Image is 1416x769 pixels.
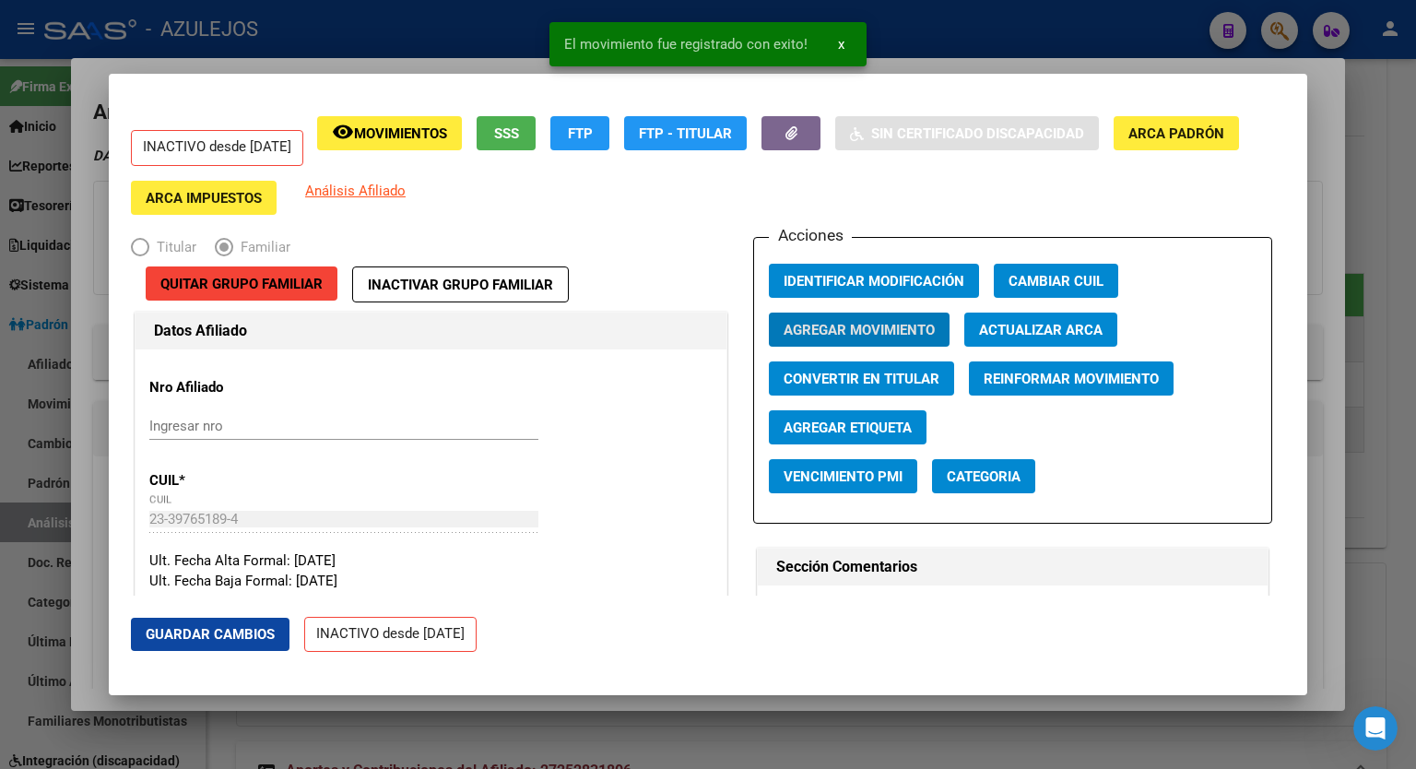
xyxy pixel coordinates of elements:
[769,459,917,493] button: Vencimiento PMI
[838,36,844,53] span: x
[769,264,979,298] button: Identificar Modificación
[784,420,912,436] span: Agregar Etiqueta
[769,410,926,444] button: Agregar Etiqueta
[984,371,1159,387] span: Reinformar Movimiento
[304,617,477,653] p: INACTIVO desde [DATE]
[932,459,1035,493] button: Categoria
[354,125,447,142] span: Movimientos
[564,35,808,53] span: El movimiento fue registrado con exito!
[769,361,954,396] button: Convertir en Titular
[969,361,1174,396] button: Reinformar Movimiento
[146,626,275,643] span: Guardar Cambios
[823,28,859,61] button: x
[769,313,950,347] button: Agregar Movimiento
[149,470,318,491] p: CUIL
[776,556,1249,578] h1: Sección Comentarios
[947,468,1021,485] span: Categoria
[1128,125,1224,142] span: ARCA Padrón
[477,116,536,150] button: SSS
[146,266,337,301] button: Quitar Grupo Familiar
[368,277,553,293] span: Inactivar Grupo Familiar
[233,237,290,258] span: Familiar
[871,125,1084,142] span: Sin Certificado Discapacidad
[1114,116,1239,150] button: ARCA Padrón
[149,550,713,572] div: Ult. Fecha Alta Formal: [DATE]
[146,190,262,207] span: ARCA Impuestos
[131,181,277,215] button: ARCA Impuestos
[317,116,462,150] button: Movimientos
[784,273,964,290] span: Identificar Modificación
[494,125,519,142] span: SSS
[994,264,1118,298] button: Cambiar CUIL
[979,322,1103,338] span: Actualizar ARCA
[160,276,323,292] span: Quitar Grupo Familiar
[131,243,309,259] mat-radio-group: Elija una opción
[639,125,732,142] span: FTP - Titular
[1353,706,1398,751] iframe: Intercom live chat
[835,116,1099,150] button: Sin Certificado Discapacidad
[1009,273,1103,290] span: Cambiar CUIL
[305,183,406,199] span: Análisis Afiliado
[352,266,569,302] button: Inactivar Grupo Familiar
[784,322,935,338] span: Agregar Movimiento
[154,320,708,342] h1: Datos Afiliado
[624,116,747,150] button: FTP - Titular
[149,377,318,398] p: Nro Afiliado
[550,116,609,150] button: FTP
[568,125,593,142] span: FTP
[769,223,852,247] h3: Acciones
[784,371,939,387] span: Convertir en Titular
[131,130,303,166] p: INACTIVO desde [DATE]
[149,571,713,592] div: Ult. Fecha Baja Formal: [DATE]
[332,121,354,143] mat-icon: remove_red_eye
[964,313,1117,347] button: Actualizar ARCA
[131,618,289,651] button: Guardar Cambios
[784,468,903,485] span: Vencimiento PMI
[149,237,196,258] span: Titular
